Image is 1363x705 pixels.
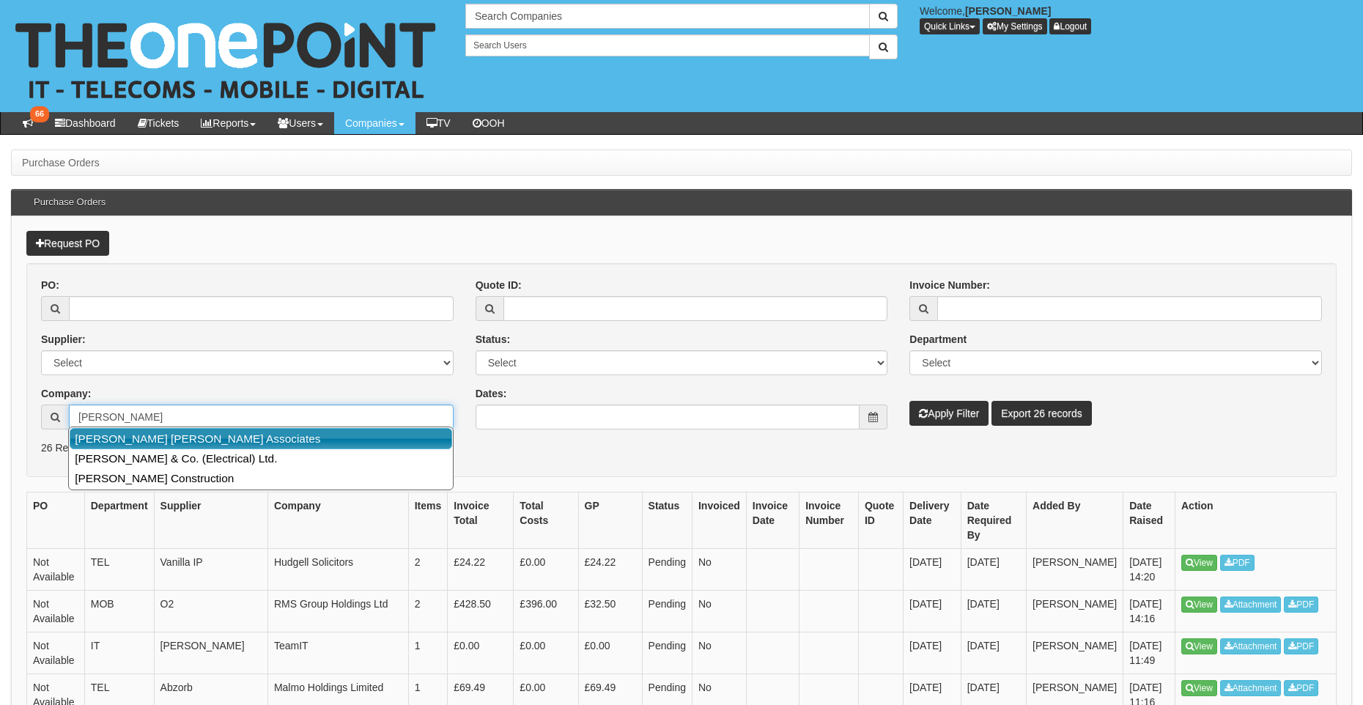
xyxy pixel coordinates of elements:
[1049,18,1091,34] a: Logout
[476,386,507,401] label: Dates:
[961,590,1026,632] td: [DATE]
[1123,548,1175,590] td: [DATE] 14:20
[41,332,86,347] label: Supplier:
[70,428,452,449] a: [PERSON_NAME] [PERSON_NAME] Associates
[267,112,334,134] a: Users
[909,332,967,347] label: Department
[578,590,642,632] td: £32.50
[909,401,989,426] button: Apply Filter
[448,492,514,548] th: Invoice Total
[692,492,746,548] th: Invoiced
[462,112,516,134] a: OOH
[692,548,746,590] td: No
[154,492,267,548] th: Supplier
[448,632,514,673] td: £0.00
[41,278,59,292] label: PO:
[1027,590,1123,632] td: [PERSON_NAME]
[408,590,448,632] td: 2
[30,106,49,122] span: 66
[983,18,1047,34] a: My Settings
[154,590,267,632] td: O2
[84,590,154,632] td: MOB
[1181,680,1217,696] a: View
[1284,597,1318,613] a: PDF
[1181,597,1217,613] a: View
[22,155,100,170] li: Purchase Orders
[746,492,799,548] th: Invoice Date
[465,34,870,56] input: Search Users
[799,492,859,548] th: Invoice Number
[41,440,1322,455] p: 26 Results
[692,632,746,673] td: No
[578,548,642,590] td: £24.22
[476,278,522,292] label: Quote ID:
[27,492,85,548] th: PO
[190,112,267,134] a: Reports
[904,548,961,590] td: [DATE]
[84,632,154,673] td: IT
[514,548,578,590] td: £0.00
[642,590,692,632] td: Pending
[642,492,692,548] th: Status
[154,632,267,673] td: [PERSON_NAME]
[1181,555,1217,571] a: View
[909,278,990,292] label: Invoice Number:
[415,112,462,134] a: TV
[961,492,1026,548] th: Date Required By
[267,492,408,548] th: Company
[578,492,642,548] th: GP
[154,548,267,590] td: Vanilla IP
[692,590,746,632] td: No
[26,231,109,256] a: Request PO
[1027,548,1123,590] td: [PERSON_NAME]
[267,632,408,673] td: TeamIT
[1220,555,1255,571] a: PDF
[642,632,692,673] td: Pending
[408,548,448,590] td: 2
[267,590,408,632] td: RMS Group Holdings Ltd
[909,4,1363,34] div: Welcome,
[27,590,85,632] td: Not Available
[70,449,451,468] a: [PERSON_NAME] & Co. (Electrical) Ltd.
[1181,638,1217,654] a: View
[27,632,85,673] td: Not Available
[1123,632,1175,673] td: [DATE] 11:49
[44,112,127,134] a: Dashboard
[70,468,451,488] a: [PERSON_NAME] Construction
[642,548,692,590] td: Pending
[991,401,1092,426] a: Export 26 records
[920,18,980,34] button: Quick Links
[1220,638,1282,654] a: Attachment
[578,632,642,673] td: £0.00
[267,548,408,590] td: Hudgell Solicitors
[408,632,448,673] td: 1
[904,590,961,632] td: [DATE]
[1284,638,1318,654] a: PDF
[127,112,191,134] a: Tickets
[41,386,91,401] label: Company:
[465,4,870,29] input: Search Companies
[448,590,514,632] td: £428.50
[1220,680,1282,696] a: Attachment
[1123,492,1175,548] th: Date Raised
[1175,492,1337,548] th: Action
[476,332,510,347] label: Status:
[1027,632,1123,673] td: [PERSON_NAME]
[961,632,1026,673] td: [DATE]
[965,5,1051,17] b: [PERSON_NAME]
[408,492,448,548] th: Items
[904,632,961,673] td: [DATE]
[904,492,961,548] th: Delivery Date
[1284,680,1318,696] a: PDF
[26,190,113,215] h3: Purchase Orders
[514,590,578,632] td: £396.00
[1220,597,1282,613] a: Attachment
[961,548,1026,590] td: [DATE]
[858,492,903,548] th: Quote ID
[448,548,514,590] td: £24.22
[27,548,85,590] td: Not Available
[84,548,154,590] td: TEL
[514,492,578,548] th: Total Costs
[514,632,578,673] td: £0.00
[334,112,415,134] a: Companies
